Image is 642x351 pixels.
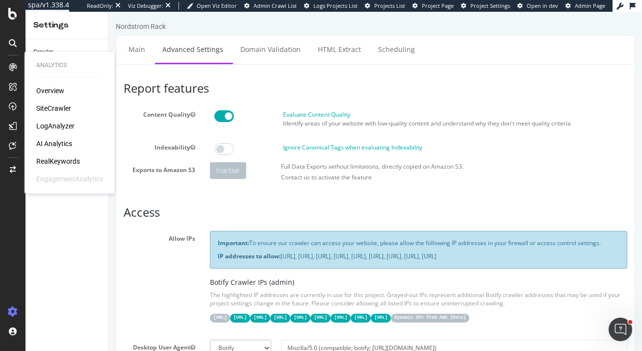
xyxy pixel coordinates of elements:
label: Allow IPs [7,219,94,231]
a: SiteCrawler [36,103,71,113]
code: [URL] [202,302,222,310]
a: RealKeywords [36,156,80,166]
label: Exports to Amazon S3 [7,150,94,162]
code: [URL] [222,302,242,310]
label: Ignore Canonical Tags when evaluating Indexability [174,131,313,140]
label: Full Data Exports without limitations, directly copied on Amazon S3. [172,150,355,159]
a: Crawler [33,47,102,57]
span: Logs Projects List [313,2,358,9]
code: Dynamic IPs from AWS ( ) [282,302,360,310]
code: [URL] [161,302,181,310]
button: Indexability [81,131,86,140]
p: To ensure our crawler can access your website, please allow the following IP addresses in your fi... [109,227,511,235]
strong: IP addresses to allow: [109,240,172,249]
a: Advanced Settings [46,24,122,51]
div: EngagementAnalytics [36,174,103,184]
code: [URL] [101,302,121,310]
p: [URL], [URL], [URL], [URL], [URL], [URL], [URL], [URL], [URL] [109,240,511,249]
div: Analytics [36,61,103,70]
label: Evaluate Content Quality [174,99,241,107]
a: LogAnalyzer [36,121,75,131]
label: Desktop User Agent [7,328,94,340]
a: Domain Validation [124,24,199,51]
iframe: Intercom live chat [609,318,632,341]
a: Project Page [412,2,454,10]
div: Nordstrom Rack [7,10,57,20]
h3: Access [15,194,518,207]
a: Main [12,24,44,51]
a: Open Viz Editor [187,2,237,10]
strong: Important: [109,227,140,235]
span: Projects List [374,2,405,9]
div: Inactive [101,150,137,167]
a: Overview [36,86,64,96]
h5: Botify Crawler IPs (admin) [101,267,518,274]
span: Project Settings [470,2,510,9]
code: [URL] [262,302,282,310]
a: here [344,303,355,308]
label: Content Quality [7,95,94,107]
code: [URL] [181,302,202,310]
span: Project Page [422,2,454,9]
div: Settings [33,20,101,31]
span: Open Viz Editor [197,2,237,9]
a: Project Settings [461,2,510,10]
p: Identify areas of your website with low-quality content and understand why they don't meet qualit... [174,107,518,116]
label: Indexability [7,128,94,140]
span: Open in dev [527,2,558,9]
p: The highlighted IP addresses are currently in use for this project. Grayed-out IPs represent addi... [101,279,518,296]
a: AI Analytics [36,139,72,149]
code: [URL] [121,302,141,310]
p: Contact us to activate the feature [172,161,518,170]
a: Scheduling [262,24,313,51]
a: HTML Extract [202,24,259,51]
a: Admin Page [565,2,605,10]
a: Projects List [365,2,405,10]
span: Admin Crawl List [254,2,297,9]
a: Logs Projects List [304,2,358,10]
a: Open in dev [517,2,558,10]
code: [URL] [141,302,161,310]
h3: Report features [15,70,518,83]
div: ReadOnly: [87,2,113,10]
span: Admin Page [575,2,605,9]
button: Desktop User Agent [81,331,86,340]
div: Viz Debugger: [128,2,163,10]
button: Content Quality [81,99,86,107]
a: Admin Crawl List [244,2,297,10]
code: [URL] [242,302,262,310]
div: Crawler [33,47,53,57]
